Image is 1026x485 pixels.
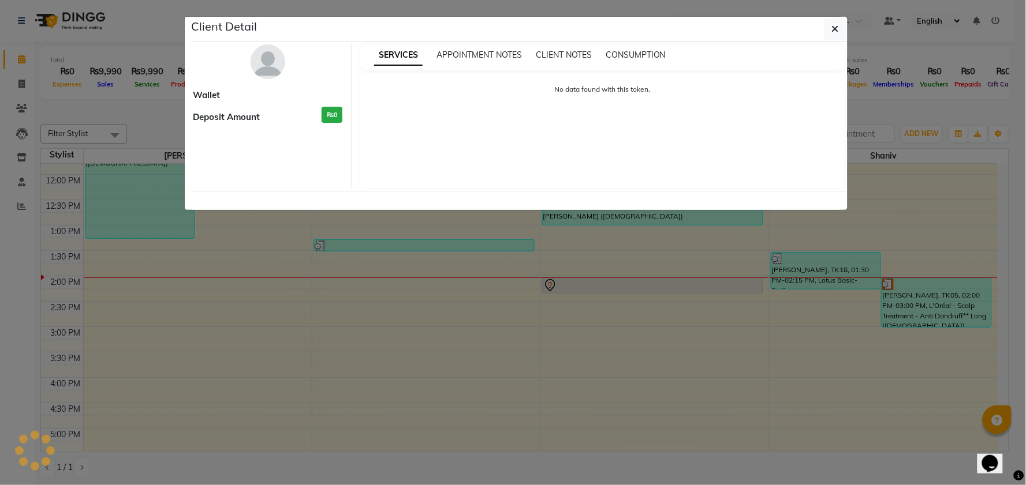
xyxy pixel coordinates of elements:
[606,50,666,60] span: CONSUMPTION
[978,439,1014,473] iframe: chat widget
[192,18,258,35] h5: Client Detail
[193,111,260,124] span: Deposit Amount
[536,50,592,60] span: CLIENT NOTES
[193,89,221,102] span: Wallet
[436,50,522,60] span: APPOINTMENT NOTES
[251,44,285,79] img: avatar
[322,107,342,123] h3: ₨0
[372,84,833,95] p: No data found with this token.
[374,45,423,66] span: SERVICES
